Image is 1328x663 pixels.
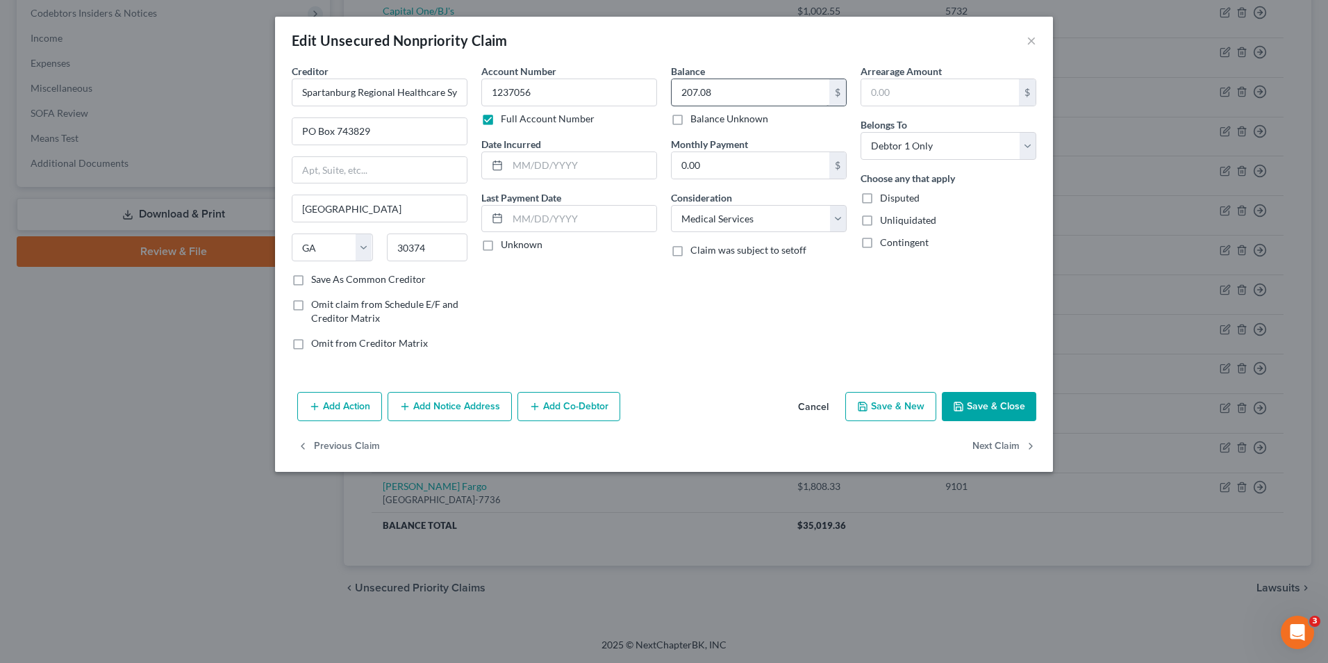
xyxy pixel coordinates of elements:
[311,337,428,349] span: Omit from Creditor Matrix
[861,64,942,79] label: Arrearage Amount
[942,392,1036,421] button: Save & Close
[672,79,829,106] input: 0.00
[1019,79,1036,106] div: $
[481,64,556,79] label: Account Number
[861,79,1019,106] input: 0.00
[387,234,468,261] input: Enter zip...
[292,195,467,222] input: Enter city...
[292,118,467,145] input: Enter address...
[671,64,705,79] label: Balance
[508,152,656,179] input: MM/DD/YYYY
[481,190,561,205] label: Last Payment Date
[292,79,467,106] input: Search creditor by name...
[311,272,426,286] label: Save As Common Creditor
[292,31,508,50] div: Edit Unsecured Nonpriority Claim
[787,393,840,421] button: Cancel
[671,190,732,205] label: Consideration
[880,192,920,204] span: Disputed
[972,432,1036,461] button: Next Claim
[297,432,380,461] button: Previous Claim
[1309,616,1320,627] span: 3
[829,79,846,106] div: $
[501,238,542,252] label: Unknown
[829,152,846,179] div: $
[861,119,907,131] span: Belongs To
[292,157,467,183] input: Apt, Suite, etc...
[845,392,936,421] button: Save & New
[517,392,620,421] button: Add Co-Debtor
[292,65,329,77] span: Creditor
[690,112,768,126] label: Balance Unknown
[690,244,806,256] span: Claim was subject to setoff
[481,79,657,106] input: --
[508,206,656,232] input: MM/DD/YYYY
[1027,32,1036,49] button: ×
[311,298,458,324] span: Omit claim from Schedule E/F and Creditor Matrix
[671,137,748,152] label: Monthly Payment
[501,112,595,126] label: Full Account Number
[880,214,936,226] span: Unliquidated
[388,392,512,421] button: Add Notice Address
[481,137,541,152] label: Date Incurred
[880,236,929,248] span: Contingent
[861,171,955,186] label: Choose any that apply
[1281,616,1314,649] iframe: Intercom live chat
[672,152,829,179] input: 0.00
[297,392,382,421] button: Add Action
